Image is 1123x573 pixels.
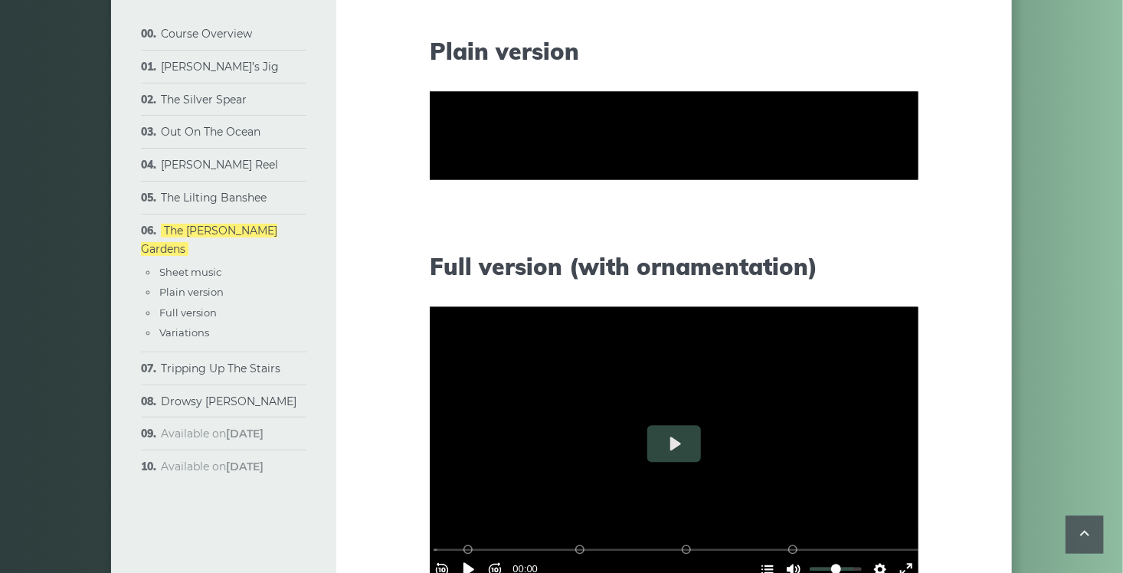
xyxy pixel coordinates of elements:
h2: Full version (with ornamentation) [430,253,918,280]
a: Course Overview [161,27,252,41]
a: Out On The Ocean [161,125,260,139]
a: [PERSON_NAME]’s Jig [161,60,279,74]
a: Tripping Up The Stairs [161,362,280,375]
a: The Silver Spear [161,93,247,106]
a: Full version [159,306,217,319]
a: Plain version [159,286,224,298]
a: [PERSON_NAME] Reel [161,158,278,172]
a: Variations [159,326,209,339]
a: The [PERSON_NAME] Gardens [141,224,277,256]
span: Available on [161,460,264,473]
strong: [DATE] [226,460,264,473]
a: Drowsy [PERSON_NAME] [161,395,296,408]
strong: [DATE] [226,427,264,440]
span: Available on [161,427,264,440]
a: Sheet music [159,266,221,278]
a: The Lilting Banshee [161,191,267,205]
h2: Plain version [430,38,918,65]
